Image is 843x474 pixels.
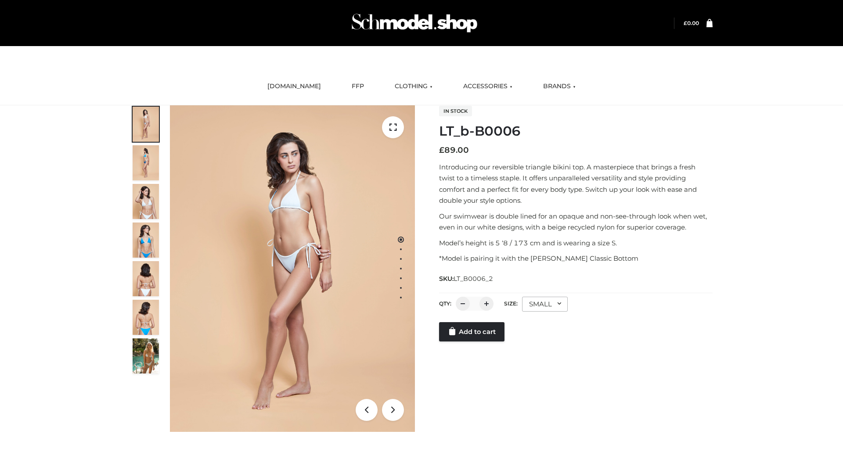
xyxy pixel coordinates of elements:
[388,77,439,96] a: CLOTHING
[133,145,159,180] img: ArielClassicBikiniTop_CloudNine_AzureSky_OW114ECO_2-scaled.jpg
[170,105,415,432] img: LT_b-B0006
[133,223,159,258] img: ArielClassicBikiniTop_CloudNine_AzureSky_OW114ECO_4-scaled.jpg
[439,123,713,139] h1: LT_b-B0006
[439,253,713,264] p: *Model is pairing it with the [PERSON_NAME] Classic Bottom
[349,6,480,40] img: Schmodel Admin 964
[439,211,713,233] p: Our swimwear is double lined for an opaque and non-see-through look when wet, even in our white d...
[439,322,504,341] a: Add to cart
[345,77,371,96] a: FFP
[684,20,699,26] bdi: 0.00
[439,273,494,284] span: SKU:
[439,237,713,249] p: Model’s height is 5 ‘8 / 173 cm and is wearing a size S.
[457,77,519,96] a: ACCESSORIES
[454,275,493,283] span: LT_B0006_2
[261,77,328,96] a: [DOMAIN_NAME]
[684,20,699,26] a: £0.00
[133,300,159,335] img: ArielClassicBikiniTop_CloudNine_AzureSky_OW114ECO_8-scaled.jpg
[439,162,713,206] p: Introducing our reversible triangle bikini top. A masterpiece that brings a fresh twist to a time...
[133,184,159,219] img: ArielClassicBikiniTop_CloudNine_AzureSky_OW114ECO_3-scaled.jpg
[133,261,159,296] img: ArielClassicBikiniTop_CloudNine_AzureSky_OW114ECO_7-scaled.jpg
[133,107,159,142] img: ArielClassicBikiniTop_CloudNine_AzureSky_OW114ECO_1-scaled.jpg
[439,145,469,155] bdi: 89.00
[684,20,687,26] span: £
[522,297,568,312] div: SMALL
[133,338,159,373] img: Arieltop_CloudNine_AzureSky2.jpg
[439,106,472,116] span: In stock
[537,77,582,96] a: BRANDS
[504,300,518,307] label: Size:
[439,300,451,307] label: QTY:
[439,145,444,155] span: £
